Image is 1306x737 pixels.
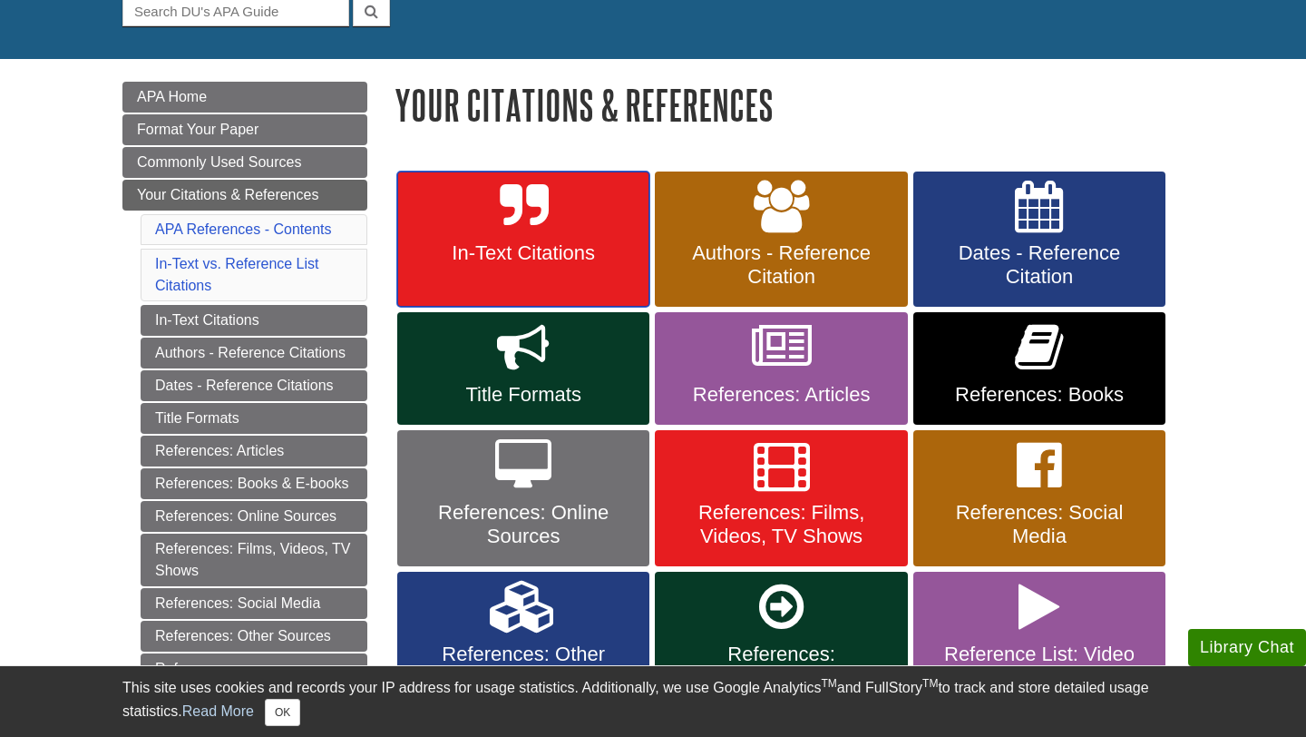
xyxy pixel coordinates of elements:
span: In-Text Citations [411,241,636,265]
span: Title Formats [411,383,636,407]
a: References: Books [913,312,1165,425]
a: References: Articles [141,436,367,467]
button: Close [265,699,300,726]
span: Commonly Used Sources [137,154,301,170]
a: In-Text vs. Reference List Citations [155,256,319,293]
a: References: Online Sources [141,501,367,532]
span: References: Books [927,383,1152,407]
a: Title Formats [397,312,649,425]
a: References: Online Sources [397,430,649,566]
a: References: Social Media [141,588,367,619]
a: Reference List: Video Tutorials [913,572,1165,732]
a: APA References - Contents [155,221,331,237]
span: Dates - Reference Citation [927,241,1152,289]
a: Dates - Reference Citations [141,370,367,401]
a: Title Formats [141,403,367,434]
a: Your Citations & References [122,180,367,211]
a: References: Secondary/Indirect Sources [655,572,907,732]
a: Dates - Reference Citation [913,172,1165,308]
a: References: Articles [655,312,907,425]
span: References: Articles [668,383,893,407]
a: Read More [182,703,254,719]
a: References: Films, Videos, TV Shows [141,534,367,586]
a: References: Other Sources [397,572,649,732]
a: APA Home [122,82,367,113]
span: Reference List: Video Tutorials [927,643,1152,690]
span: References: Online Sources [411,501,636,548]
a: References: Other Sources [141,621,367,652]
span: References: Films, Videos, TV Shows [668,501,893,548]
span: Authors - Reference Citation [668,241,893,289]
h1: Your Citations & References [395,82,1184,128]
div: This site uses cookies and records your IP address for usage statistics. Additionally, we use Goo... [122,677,1184,726]
span: References: Secondary/Indirect Sources [668,643,893,713]
a: References: Books & E-books [141,468,367,499]
sup: TM [821,677,836,690]
a: References: Social Media [913,430,1165,566]
sup: TM [922,677,938,690]
span: References: Social Media [927,501,1152,548]
a: In-Text Citations [397,172,649,308]
a: References: Films, Videos, TV Shows [655,430,907,566]
a: Commonly Used Sources [122,147,367,178]
a: Format Your Paper [122,114,367,145]
span: Format Your Paper [137,122,258,137]
a: Authors - Reference Citation [655,172,907,308]
a: In-Text Citations [141,305,367,336]
span: Your Citations & References [137,187,318,202]
span: APA Home [137,89,207,104]
span: References: Other Sources [411,643,636,690]
a: Authors - Reference Citations [141,338,367,368]
a: References: Secondary/Indirect Sources [141,653,367,706]
button: Library Chat [1188,629,1306,666]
